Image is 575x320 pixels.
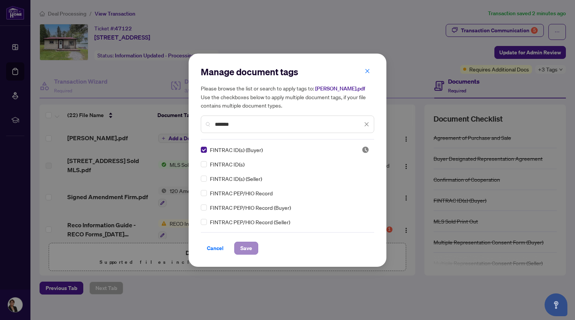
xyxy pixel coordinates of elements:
span: FINTRAC ID(s) [210,160,245,168]
img: status [362,146,369,154]
h2: Manage document tags [201,66,374,78]
span: FINTRAC PEP/HIO Record (Buyer) [210,203,291,212]
span: close [364,122,369,127]
button: Save [234,242,258,255]
span: Save [240,242,252,254]
span: [PERSON_NAME].pdf [315,85,365,92]
span: FINTRAC PEP/HIO Record (Seller) [210,218,290,226]
span: FINTRAC PEP/HIO Record [210,189,273,197]
span: Cancel [207,242,224,254]
span: FINTRAC ID(s) (Buyer) [210,146,263,154]
span: FINTRAC ID(s) (Seller) [210,174,262,183]
span: close [365,68,370,74]
h5: Please browse the list or search to apply tags to: Use the checkboxes below to apply multiple doc... [201,84,374,109]
button: Open asap [545,293,567,316]
button: Cancel [201,242,230,255]
span: Pending Review [362,146,369,154]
